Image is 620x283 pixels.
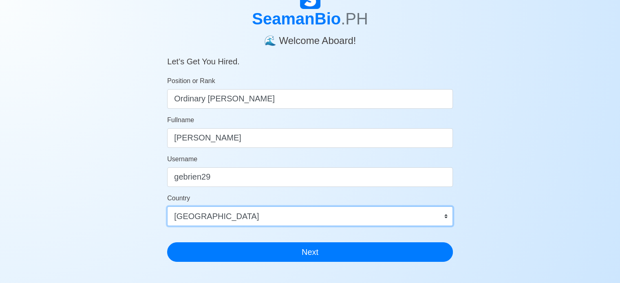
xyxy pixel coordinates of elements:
[167,9,453,29] h1: SeamanBio
[167,156,197,162] span: Username
[167,29,453,47] h4: 🌊 Welcome Aboard!
[167,242,453,262] button: Next
[167,116,194,123] span: Fullname
[167,77,215,84] span: Position or Rank
[167,193,190,203] label: Country
[167,89,453,109] input: ex. 2nd Officer w/Master License
[167,47,453,66] h5: Let’s Get You Hired.
[167,128,453,148] input: Your Fullname
[167,167,453,187] input: Ex. donaldcris
[341,10,368,28] span: .PH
